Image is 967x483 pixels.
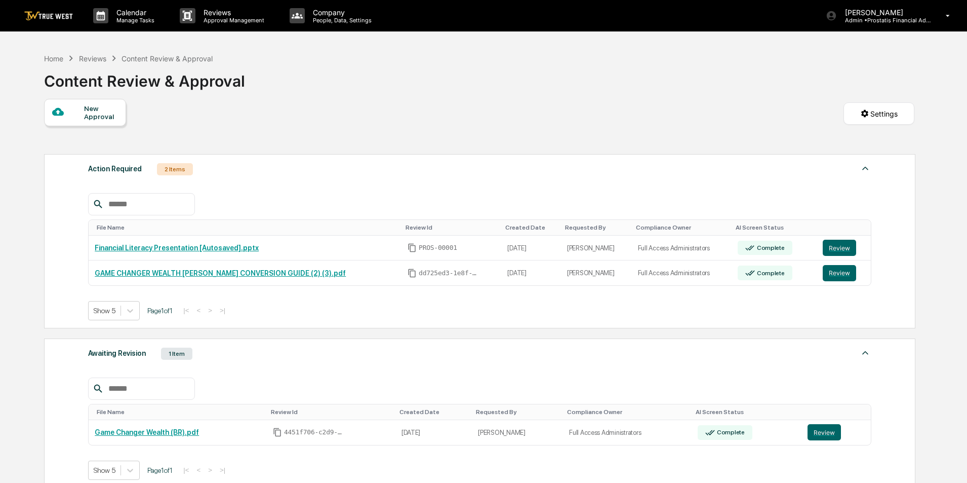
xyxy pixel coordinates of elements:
button: Review [823,240,856,256]
span: dd725ed3-1e8f-49e7-92fc-5eba7f23d9d5 [419,269,479,277]
div: Toggle SortBy [825,224,867,231]
button: < [193,306,204,315]
button: >| [217,306,228,315]
div: Action Required [88,162,142,175]
div: Toggle SortBy [696,408,797,416]
div: New Approval [84,104,118,121]
div: Toggle SortBy [736,224,813,231]
div: Content Review & Approval [44,64,245,90]
div: Toggle SortBy [810,408,867,416]
div: Toggle SortBy [565,224,628,231]
span: Copy Id [273,428,282,437]
span: Page 1 of 1 [147,466,173,474]
td: [DATE] [501,261,561,285]
span: Page 1 of 1 [147,307,173,315]
div: 2 Items [157,163,193,175]
button: Review [823,265,856,281]
a: Financial Literacy Presentation [Autosaved].pptx [95,244,259,252]
span: Copy Id [408,269,417,278]
p: Company [305,8,377,17]
button: Settings [843,102,914,125]
a: GAME CHANGER WEALTH [PERSON_NAME] CONVERSION GUIDE (2) (3).pdf [95,269,346,277]
button: > [205,466,215,474]
p: People, Data, Settings [305,17,377,24]
img: caret [859,347,871,359]
button: > [205,306,215,315]
div: Toggle SortBy [97,408,263,416]
td: Full Access Administrators [632,236,732,261]
a: Review [823,240,865,256]
button: Review [808,424,841,440]
div: Toggle SortBy [406,224,497,231]
span: 4451f706-c2d9-45a3-942b-fe2e7bf6efaa [284,428,345,436]
p: Approval Management [195,17,269,24]
button: < [193,466,204,474]
div: Toggle SortBy [399,408,468,416]
button: |< [180,306,192,315]
button: >| [217,466,228,474]
p: Admin • Prostatis Financial Advisors [837,17,931,24]
p: Reviews [195,8,269,17]
span: Copy Id [408,243,417,252]
p: Calendar [108,8,159,17]
td: [DATE] [501,236,561,261]
td: [PERSON_NAME] [561,261,632,285]
td: Full Access Administrators [632,261,732,285]
div: Complete [755,270,785,277]
a: Review [808,424,865,440]
img: logo [24,11,73,21]
p: Manage Tasks [108,17,159,24]
img: caret [859,162,871,174]
button: |< [180,466,192,474]
div: Toggle SortBy [636,224,728,231]
td: [PERSON_NAME] [472,420,563,445]
div: Toggle SortBy [567,408,688,416]
p: [PERSON_NAME] [837,8,931,17]
div: Toggle SortBy [476,408,559,416]
div: Content Review & Approval [122,54,213,63]
div: Complete [715,429,745,436]
a: Review [823,265,865,281]
td: Full Access Administrators [563,420,692,445]
div: 1 Item [161,348,192,360]
div: Toggle SortBy [505,224,557,231]
a: Game Changer Wealth (BR).pdf [95,428,199,436]
div: Home [44,54,63,63]
div: Toggle SortBy [97,224,397,231]
div: Toggle SortBy [271,408,391,416]
td: [DATE] [395,420,472,445]
td: [PERSON_NAME] [561,236,632,261]
iframe: Open customer support [935,450,962,477]
div: Complete [755,244,785,251]
div: Reviews [79,54,106,63]
span: PROS-00001 [419,244,457,252]
div: Awaiting Revision [88,347,146,360]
